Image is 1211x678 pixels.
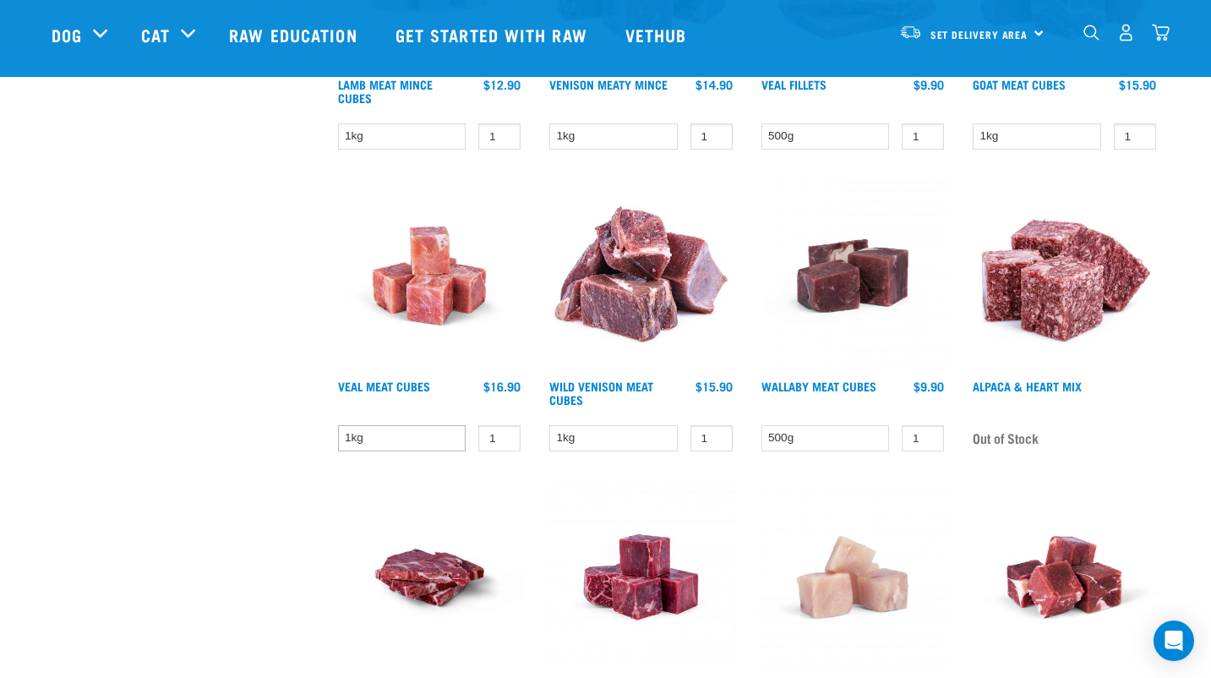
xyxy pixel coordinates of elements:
div: $16.90 [483,380,521,393]
img: user.png [1117,24,1135,41]
a: Veal Fillets [761,81,826,87]
div: $9.90 [914,78,944,91]
input: 1 [1114,123,1156,150]
input: 1 [902,123,944,150]
a: Cat [141,22,170,47]
a: Vethub [608,1,708,68]
div: $15.90 [1119,78,1156,91]
input: 1 [902,425,944,451]
a: Wallaby Meat Cubes [761,383,876,389]
a: Alpaca & Heart Mix [973,383,1082,389]
img: Beef Meat Cubes 1669 [545,482,737,674]
input: 1 [690,425,733,451]
img: home-icon-1@2x.png [1083,25,1099,41]
img: Wallaby Meat Cubes [757,180,949,372]
span: Out of Stock [973,425,1039,451]
img: Veal Meat Cubes8454 [334,180,526,372]
a: Dog [52,22,82,47]
div: $14.90 [696,78,733,91]
img: Sheep Meat [968,482,1160,674]
input: 1 [690,123,733,150]
a: Raw Education [212,1,378,68]
a: Veal Meat Cubes [338,383,430,389]
img: Possum Chicken Heart Mix 01 [968,180,1160,372]
input: 1 [478,123,521,150]
div: $12.90 [483,78,521,91]
a: Venison Meaty Mince [549,81,668,87]
a: Lamb Meat Mince Cubes [338,81,433,101]
div: $15.90 [696,380,733,393]
div: $9.90 [914,380,944,393]
img: Raw Essentials Goat Fillets [334,482,526,674]
img: Chicken meat [757,482,949,674]
a: Get started with Raw [379,1,608,68]
span: Set Delivery Area [930,31,1028,37]
img: home-icon@2x.png [1152,24,1170,41]
div: Open Intercom Messenger [1154,621,1194,661]
a: Wild Venison Meat Cubes [549,383,653,402]
a: Goat Meat Cubes [973,81,1066,87]
input: 1 [478,425,521,451]
img: van-moving.png [899,25,922,40]
img: 1181 Wild Venison Meat Cubes Boneless 01 [545,180,737,372]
